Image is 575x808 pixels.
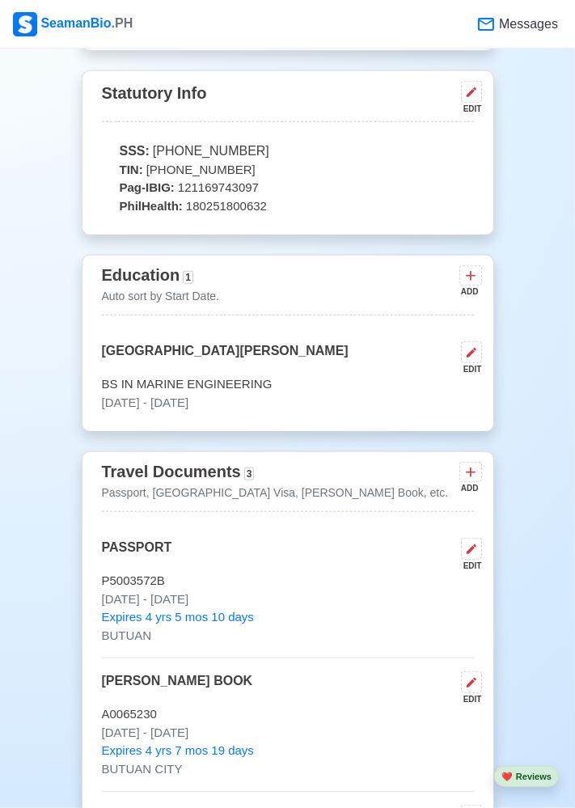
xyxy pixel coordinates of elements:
[102,197,474,216] p: 180251800632
[120,142,150,161] span: SSS:
[496,15,558,34] span: Messages
[459,286,479,298] div: ADD
[102,705,474,724] p: A0065230
[102,288,220,305] p: Auto sort by Start Date.
[102,266,180,284] span: Education
[102,394,474,412] p: [DATE] - [DATE]
[120,161,143,180] span: TIN:
[13,12,37,36] img: Logo
[102,161,474,180] p: [PHONE_NUMBER]
[120,179,175,197] span: Pag-IBIG:
[459,482,479,494] div: ADD
[112,16,133,30] span: .PH
[102,671,253,705] p: [PERSON_NAME] BOOK
[102,724,474,742] p: [DATE] - [DATE]
[455,103,482,115] div: EDIT
[102,341,349,375] p: [GEOGRAPHIC_DATA][PERSON_NAME]
[455,693,482,705] div: EDIT
[102,627,474,645] p: BUTUAN
[102,142,474,161] p: [PHONE_NUMBER]
[102,463,241,480] span: Travel Documents
[501,772,513,781] span: heart
[102,78,474,122] div: Statutory Info
[120,197,183,216] span: PhilHealth:
[102,590,474,609] p: [DATE] - [DATE]
[102,375,474,394] p: BS IN MARINE ENGINEERING
[102,179,474,197] p: 121169743097
[455,363,482,375] div: EDIT
[102,760,474,779] p: BUTUAN CITY
[102,572,474,590] p: P5003572B
[13,12,133,36] div: SeamanBio
[494,766,559,788] button: heartReviews
[183,271,193,284] span: 1
[244,467,255,480] span: 3
[102,538,172,572] p: PASSPORT
[455,560,482,572] div: EDIT
[102,608,254,627] span: Expires 4 yrs 5 mos 10 days
[102,742,254,760] span: Expires 4 yrs 7 mos 19 days
[102,484,449,501] p: Passport, [GEOGRAPHIC_DATA] Visa, [PERSON_NAME] Book, etc.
